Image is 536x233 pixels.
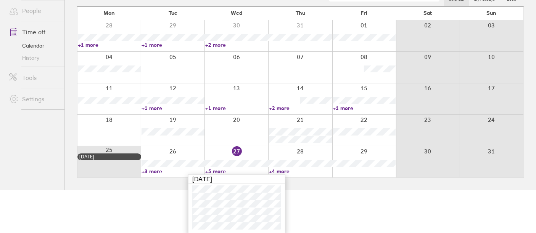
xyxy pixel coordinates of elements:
span: Sat [424,10,432,16]
span: Tue [169,10,177,16]
a: +1 more [142,41,204,48]
a: +1 more [205,105,268,112]
div: [DATE] [79,154,139,160]
a: People [3,3,64,18]
a: Calendar [3,40,64,52]
span: Sun [487,10,497,16]
span: Thu [296,10,305,16]
span: Fri [361,10,368,16]
a: +3 more [142,168,204,175]
a: Settings [3,91,64,107]
a: +1 more [333,105,396,112]
span: Wed [231,10,243,16]
span: Mon [104,10,115,16]
a: +4 more [269,168,332,175]
a: +1 more [78,41,141,48]
a: Tools [3,70,64,85]
a: +2 more [269,105,332,112]
a: History [3,52,64,64]
div: [DATE] [188,175,285,184]
a: +2 more [205,41,268,48]
a: Time off [3,24,64,40]
a: +1 more [142,105,204,112]
a: +5 more [205,168,268,175]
